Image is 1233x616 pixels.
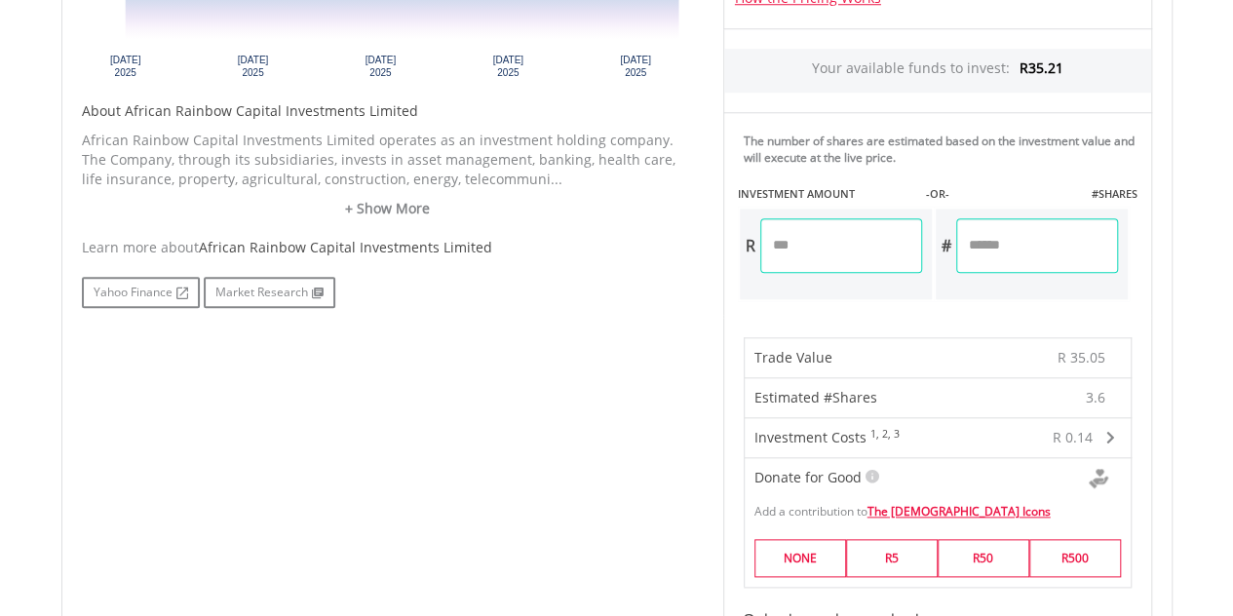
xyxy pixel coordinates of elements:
[754,388,877,406] span: Estimated #Shares
[724,49,1151,93] div: Your available funds to invest:
[867,503,1051,520] a: The [DEMOGRAPHIC_DATA] Icons
[1058,348,1105,366] span: R 35.05
[925,186,948,202] label: -OR-
[938,539,1029,577] label: R50
[237,55,268,78] text: [DATE] 2025
[738,186,855,202] label: INVESTMENT AMOUNT
[204,277,335,308] a: Market Research
[754,539,846,577] label: NONE
[1029,539,1121,577] label: R500
[740,218,760,273] div: R
[82,277,200,308] a: Yahoo Finance
[1091,186,1137,202] label: #SHARES
[82,238,694,257] div: Learn more about
[1086,388,1105,407] span: 3.6
[1053,428,1093,446] span: R 0.14
[82,131,694,189] p: African Rainbow Capital Investments Limited operates as an investment holding company. The Compan...
[1089,469,1108,488] img: Donte For Good
[754,348,832,366] span: Trade Value
[82,101,694,121] h5: About African Rainbow Capital Investments Limited
[365,55,396,78] text: [DATE] 2025
[109,55,140,78] text: [DATE] 2025
[744,133,1143,166] div: The number of shares are estimated based on the investment value and will execute at the live price.
[846,539,938,577] label: R5
[745,493,1131,520] div: Add a contribution to
[1020,58,1063,77] span: R35.21
[492,55,523,78] text: [DATE] 2025
[199,238,492,256] span: African Rainbow Capital Investments Limited
[870,427,900,441] sup: 1, 2, 3
[620,55,651,78] text: [DATE] 2025
[936,218,956,273] div: #
[82,199,694,218] a: + Show More
[754,428,867,446] span: Investment Costs
[754,468,862,486] span: Donate for Good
